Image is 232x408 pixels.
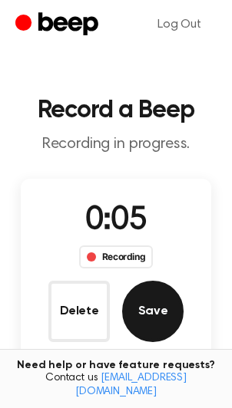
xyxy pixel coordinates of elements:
[79,245,154,268] div: Recording
[122,281,184,342] button: Save Audio Record
[85,205,147,237] span: 0:05
[12,135,220,154] p: Recording in progress.
[75,373,187,397] a: [EMAIL_ADDRESS][DOMAIN_NAME]
[9,372,223,399] span: Contact us
[15,10,102,40] a: Beep
[142,6,217,43] a: Log Out
[48,281,110,342] button: Delete Audio Record
[12,98,220,123] h1: Record a Beep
